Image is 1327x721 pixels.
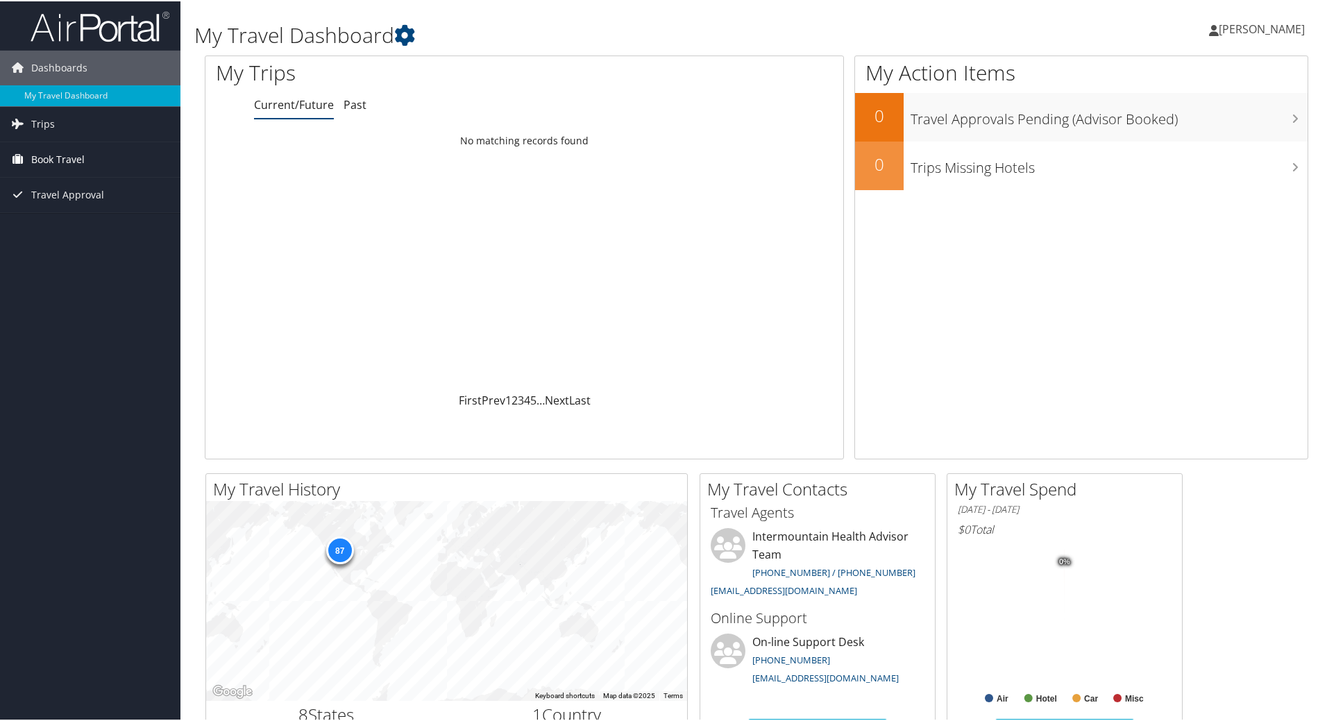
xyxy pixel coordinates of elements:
a: 2 [512,391,518,407]
a: 0Trips Missing Hotels [855,140,1308,189]
h2: My Travel Contacts [707,476,935,500]
a: [EMAIL_ADDRESS][DOMAIN_NAME] [711,583,857,595]
a: 0Travel Approvals Pending (Advisor Booked) [855,92,1308,140]
a: 3 [518,391,524,407]
tspan: 0% [1059,557,1070,565]
h2: My Travel Spend [954,476,1182,500]
img: airportal-logo.png [31,9,169,42]
a: Past [344,96,366,111]
span: Book Travel [31,141,85,176]
h1: My Action Items [855,57,1308,86]
div: 87 [326,534,353,562]
h6: Total [958,520,1172,536]
h3: Trips Missing Hotels [911,150,1308,176]
span: [PERSON_NAME] [1219,20,1305,35]
a: 5 [530,391,536,407]
a: Prev [482,391,505,407]
td: No matching records found [205,127,843,152]
text: Misc [1125,693,1144,702]
a: Terms (opens in new tab) [663,690,683,698]
span: Map data ©2025 [603,690,655,698]
h2: My Travel History [213,476,687,500]
a: 1 [505,391,512,407]
img: Google [210,681,255,699]
a: Last [569,391,591,407]
text: Car [1084,693,1098,702]
h1: My Trips [216,57,567,86]
a: Open this area in Google Maps (opens a new window) [210,681,255,699]
button: Keyboard shortcuts [535,690,595,699]
text: Air [997,693,1008,702]
span: … [536,391,545,407]
h2: 0 [855,151,904,175]
li: On-line Support Desk [704,632,931,689]
h3: Travel Agents [711,502,924,521]
span: $0 [958,520,970,536]
a: [EMAIL_ADDRESS][DOMAIN_NAME] [752,670,899,683]
a: [PERSON_NAME] [1209,7,1319,49]
a: 4 [524,391,530,407]
a: [PHONE_NUMBER] / [PHONE_NUMBER] [752,565,915,577]
text: Hotel [1036,693,1057,702]
h2: 0 [855,103,904,126]
h3: Travel Approvals Pending (Advisor Booked) [911,101,1308,128]
li: Intermountain Health Advisor Team [704,527,931,601]
a: Next [545,391,569,407]
a: Current/Future [254,96,334,111]
h3: Online Support [711,607,924,627]
h6: [DATE] - [DATE] [958,502,1172,515]
span: Dashboards [31,49,87,84]
span: Travel Approval [31,176,104,211]
span: Trips [31,105,55,140]
a: [PHONE_NUMBER] [752,652,830,665]
a: First [459,391,482,407]
h1: My Travel Dashboard [194,19,944,49]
